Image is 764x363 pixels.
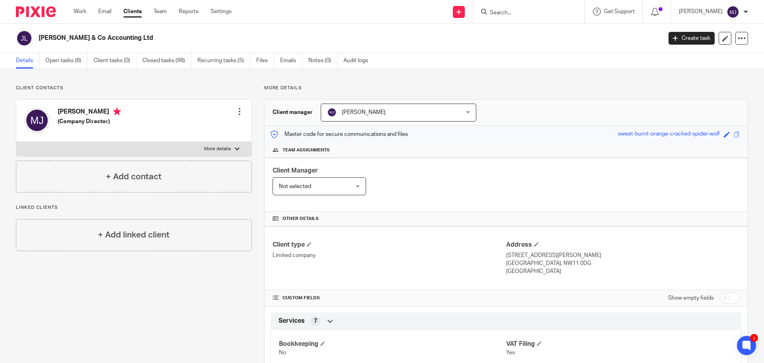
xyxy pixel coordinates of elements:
[343,53,374,69] a: Audit logs
[106,171,162,183] h4: + Add contact
[16,204,252,211] p: Linked clients
[197,53,250,69] a: Recurring tasks (5)
[283,147,330,153] span: Team assignments
[506,241,740,249] h4: Address
[489,10,561,17] input: Search
[210,8,232,16] a: Settings
[94,53,136,69] a: Client tasks (0)
[123,8,142,16] a: Clients
[679,8,723,16] p: [PERSON_NAME]
[273,251,506,259] p: Limited company
[271,130,408,138] p: Master code for secure communications and files
[506,340,733,348] h4: VAT Filing
[256,53,274,69] a: Files
[506,350,515,355] span: Yes
[113,108,121,116] i: Primary
[45,53,88,69] a: Open tasks (8)
[314,317,317,325] span: 7
[273,167,318,174] span: Client Manager
[16,85,252,91] p: Client contacts
[16,53,39,69] a: Details
[506,251,740,259] p: [STREET_ADDRESS][PERSON_NAME]
[506,267,740,275] p: [GEOGRAPHIC_DATA]
[279,184,311,189] span: Not selected
[506,259,740,267] p: [GEOGRAPHIC_DATA], NW11 0DG
[58,108,121,118] h4: [PERSON_NAME]
[668,32,715,45] a: Create task
[74,8,86,16] a: Work
[750,334,758,342] div: 1
[273,241,506,249] h4: Client type
[98,229,170,241] h4: + Add linked client
[273,108,313,116] h3: Client manager
[154,8,167,16] a: Team
[279,317,305,325] span: Services
[727,6,739,18] img: svg%3E
[327,108,337,117] img: svg%3E
[308,53,337,69] a: Notes (0)
[98,8,111,16] a: Email
[618,130,720,139] div: sweet-burnt-orange-cracked-spider-wolf
[24,108,50,133] img: svg%3E
[273,295,506,301] h4: CUSTOM FIELDS
[279,350,286,355] span: No
[16,6,56,17] img: Pixie
[342,110,386,115] span: [PERSON_NAME]
[280,53,302,69] a: Emails
[142,53,191,69] a: Closed tasks (98)
[16,30,33,47] img: svg%3E
[279,340,506,348] h4: Bookkeeping
[264,85,748,91] p: More details
[204,146,231,152] p: More details
[39,34,533,42] h2: [PERSON_NAME] & Co Accounting Ltd
[58,118,121,126] h5: (Company Director)
[283,216,319,222] span: Other details
[604,9,635,14] span: Get Support
[668,294,714,302] label: Show empty fields
[179,8,199,16] a: Reports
